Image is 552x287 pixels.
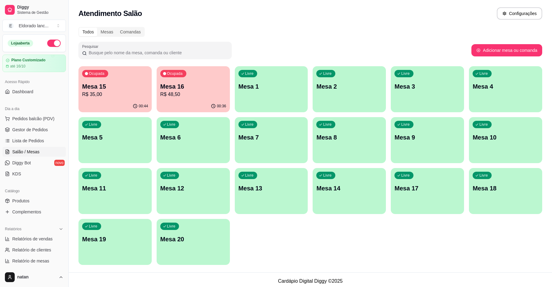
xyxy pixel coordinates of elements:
button: Alterar Status [47,40,61,47]
div: Dia a dia [2,104,66,114]
button: LivreMesa 20 [157,219,230,265]
div: Comandas [117,28,144,36]
button: LivreMesa 8 [313,117,386,163]
span: Relatórios de vendas [12,236,53,242]
p: Ocupada [89,71,105,76]
p: Livre [245,71,254,76]
p: Livre [167,122,176,127]
a: Plano Customizadoaté 16/10 [2,55,66,72]
a: DiggySistema de Gestão [2,2,66,17]
a: Gestor de Pedidos [2,125,66,135]
button: LivreMesa 5 [78,117,152,163]
a: Diggy Botnovo [2,158,66,168]
button: OcupadaMesa 15R$ 35,0000:44 [78,66,152,112]
a: Relatório de mesas [2,256,66,266]
p: Livre [479,173,488,178]
span: Produtos [12,198,29,204]
p: Mesa 18 [473,184,539,193]
a: Complementos [2,207,66,217]
a: Dashboard [2,87,66,97]
a: KDS [2,169,66,179]
button: LivreMesa 12 [157,168,230,214]
p: Mesa 11 [82,184,148,193]
h2: Atendimento Salão [78,9,142,18]
p: Livre [479,122,488,127]
p: Livre [89,122,97,127]
p: Mesa 3 [394,82,460,91]
p: Livre [245,122,254,127]
button: natan [2,270,66,285]
p: Mesa 7 [238,133,304,142]
div: Catálogo [2,186,66,196]
span: Lista de Pedidos [12,138,44,144]
button: LivreMesa 1 [235,66,308,112]
span: Relatório de clientes [12,247,51,253]
button: LivreMesa 19 [78,219,152,265]
p: Mesa 17 [394,184,460,193]
button: LivreMesa 11 [78,168,152,214]
p: Livre [323,71,332,76]
button: LivreMesa 10 [469,117,542,163]
p: Mesa 20 [160,235,226,243]
p: Mesa 4 [473,82,539,91]
p: Mesa 1 [238,82,304,91]
div: Mesas [97,28,116,36]
span: Dashboard [12,89,33,95]
span: Gestor de Pedidos [12,127,48,133]
button: LivreMesa 14 [313,168,386,214]
p: Mesa 15 [82,82,148,91]
button: LivreMesa 2 [313,66,386,112]
input: Pesquisar [87,50,228,56]
p: R$ 48,50 [160,91,226,98]
a: Lista de Pedidos [2,136,66,146]
span: Salão / Mesas [12,149,40,155]
div: Acesso Rápido [2,77,66,87]
span: Relatório de mesas [12,258,49,264]
p: Livre [167,173,176,178]
div: Eldorado lanc ... [19,23,48,29]
p: Livre [323,173,332,178]
p: 00:44 [139,104,148,109]
p: Livre [401,122,410,127]
p: Mesa 8 [316,133,382,142]
button: OcupadaMesa 16R$ 48,5000:36 [157,66,230,112]
span: Diggy Bot [12,160,31,166]
button: LivreMesa 7 [235,117,308,163]
span: KDS [12,171,21,177]
label: Pesquisar [82,44,101,49]
a: Relatório de clientes [2,245,66,255]
p: Mesa 5 [82,133,148,142]
p: Livre [89,224,97,229]
span: Sistema de Gestão [17,10,63,15]
p: Livre [479,71,488,76]
p: Mesa 6 [160,133,226,142]
p: Mesa 13 [238,184,304,193]
p: Mesa 14 [316,184,382,193]
button: LivreMesa 3 [391,66,464,112]
p: R$ 35,00 [82,91,148,98]
span: Relatórios [5,227,21,232]
button: LivreMesa 17 [391,168,464,214]
button: LivreMesa 9 [391,117,464,163]
p: Livre [323,122,332,127]
p: Livre [89,173,97,178]
a: Relatório de fidelidadenovo [2,267,66,277]
p: Livre [401,173,410,178]
p: Mesa 2 [316,82,382,91]
a: Relatórios de vendas [2,234,66,244]
button: Adicionar mesa ou comanda [471,44,542,56]
span: E [8,23,14,29]
button: LivreMesa 13 [235,168,308,214]
a: Salão / Mesas [2,147,66,157]
article: Plano Customizado [11,58,45,63]
article: até 16/10 [10,64,25,69]
p: Livre [245,173,254,178]
button: LivreMesa 18 [469,168,542,214]
span: Pedidos balcão (PDV) [12,116,55,122]
button: Pedidos balcão (PDV) [2,114,66,124]
p: Mesa 10 [473,133,539,142]
button: LivreMesa 6 [157,117,230,163]
button: Configurações [497,7,542,20]
p: Mesa 9 [394,133,460,142]
p: Livre [401,71,410,76]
